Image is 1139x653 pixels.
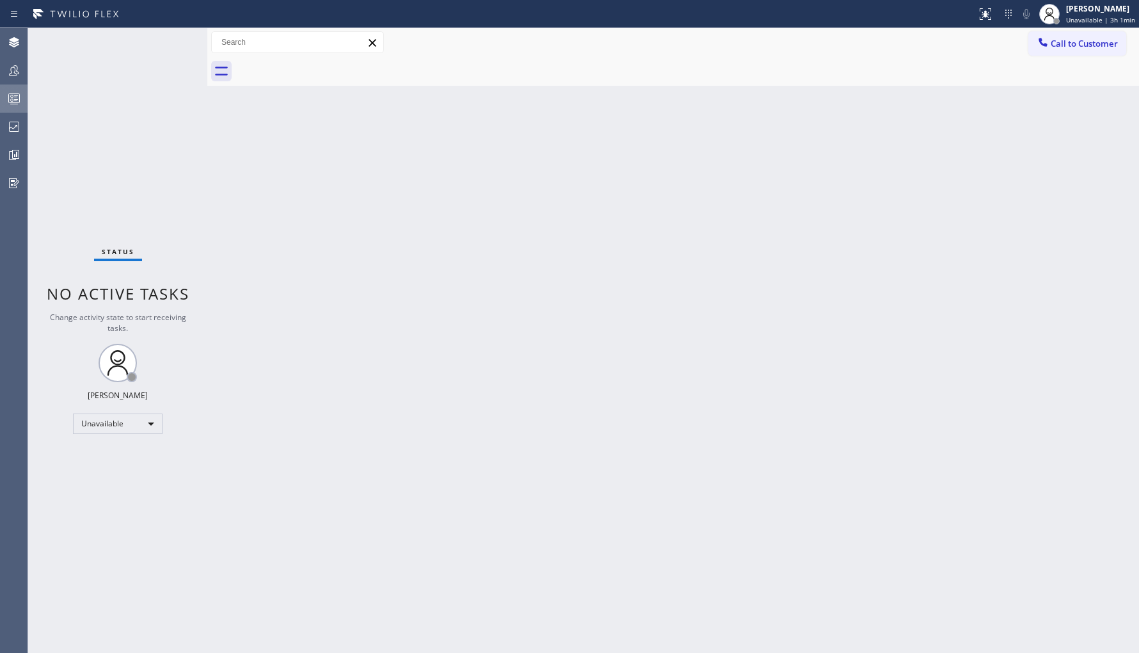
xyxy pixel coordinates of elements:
[88,390,148,401] div: [PERSON_NAME]
[1028,31,1126,56] button: Call to Customer
[212,32,383,52] input: Search
[1066,15,1135,24] span: Unavailable | 3h 1min
[73,414,163,434] div: Unavailable
[50,312,186,334] span: Change activity state to start receiving tasks.
[1066,3,1135,14] div: [PERSON_NAME]
[1017,5,1035,23] button: Mute
[102,247,134,256] span: Status
[47,283,189,304] span: No active tasks
[1051,38,1118,49] span: Call to Customer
